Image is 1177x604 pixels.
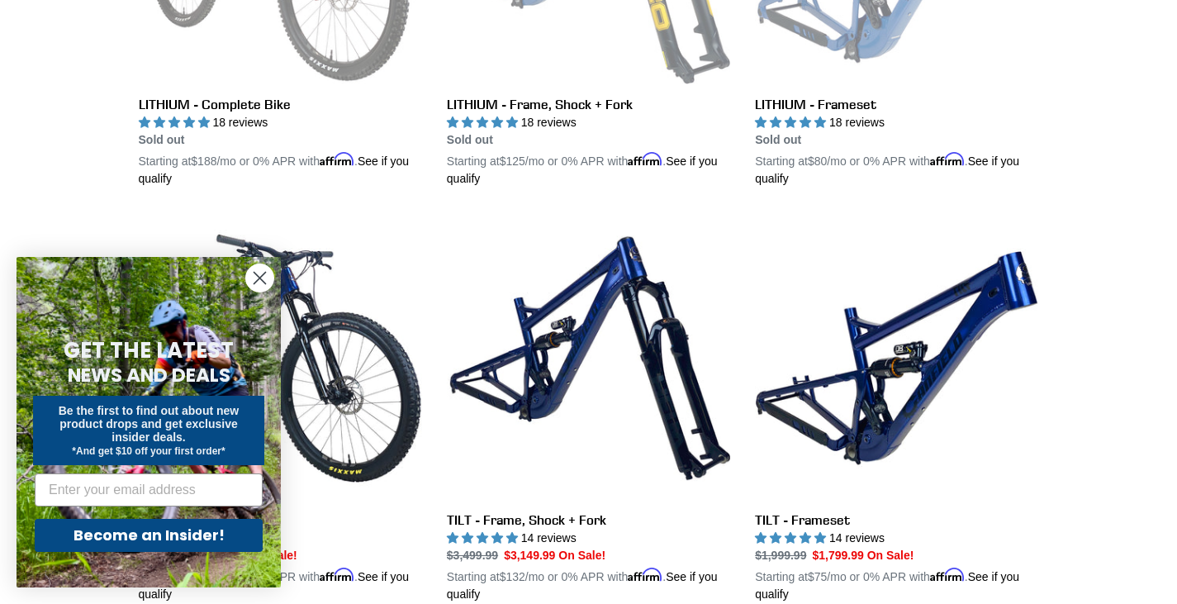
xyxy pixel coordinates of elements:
[64,335,234,365] span: GET THE LATEST
[35,473,263,507] input: Enter your email address
[72,445,225,457] span: *And get $10 off your first order*
[68,362,230,388] span: NEWS AND DEALS
[35,519,263,552] button: Become an Insider!
[59,404,240,444] span: Be the first to find out about new product drops and get exclusive insider deals.
[245,264,274,292] button: Close dialog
